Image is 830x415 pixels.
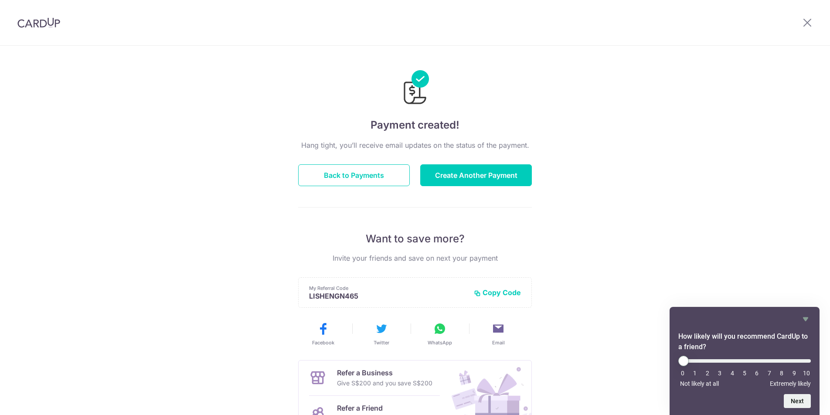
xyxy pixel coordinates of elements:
button: Hide survey [800,314,811,324]
button: Back to Payments [298,164,410,186]
span: Not likely at all [680,380,719,387]
div: How likely will you recommend CardUp to a friend? Select an option from 0 to 10, with 0 being Not... [678,356,811,387]
span: Twitter [374,339,389,346]
p: My Referral Code [309,285,467,292]
li: 9 [790,370,799,377]
span: Email [492,339,505,346]
button: Email [473,322,524,346]
p: Refer a Business [337,367,432,378]
h2: How likely will you recommend CardUp to a friend? Select an option from 0 to 10, with 0 being Not... [678,331,811,352]
li: 4 [728,370,737,377]
button: Next question [784,394,811,408]
span: Facebook [312,339,334,346]
button: Facebook [297,322,349,346]
p: Hang tight, you’ll receive email updates on the status of the payment. [298,140,532,150]
div: How likely will you recommend CardUp to a friend? Select an option from 0 to 10, with 0 being Not... [678,314,811,408]
button: WhatsApp [414,322,466,346]
li: 7 [765,370,774,377]
p: LISHENGN465 [309,292,467,300]
li: 8 [777,370,786,377]
p: Want to save more? [298,232,532,246]
p: Refer a Friend [337,403,425,413]
li: 0 [678,370,687,377]
button: Twitter [356,322,407,346]
img: Payments [401,70,429,107]
li: 6 [752,370,761,377]
li: 1 [691,370,699,377]
li: 2 [703,370,712,377]
p: Give S$200 and you save S$200 [337,378,432,388]
button: Create Another Payment [420,164,532,186]
img: CardUp [17,17,60,28]
li: 3 [715,370,724,377]
h4: Payment created! [298,117,532,133]
span: WhatsApp [428,339,452,346]
p: Invite your friends and save on next your payment [298,253,532,263]
li: 10 [802,370,811,377]
button: Copy Code [474,288,521,297]
li: 5 [740,370,749,377]
span: Extremely likely [770,380,811,387]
